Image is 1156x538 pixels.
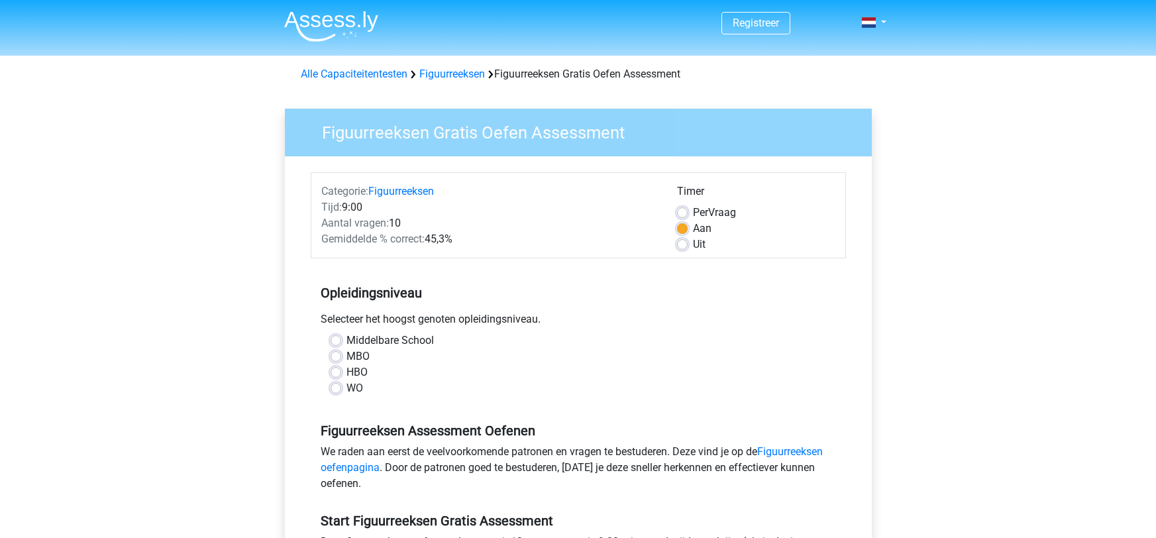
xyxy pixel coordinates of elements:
label: WO [346,380,363,396]
span: Categorie: [321,185,368,197]
div: Figuurreeksen Gratis Oefen Assessment [295,66,861,82]
div: 9:00 [311,199,667,215]
span: Per [693,206,708,219]
label: Aan [693,221,711,237]
h5: Figuurreeksen Assessment Oefenen [321,423,836,439]
h3: Figuurreeksen Gratis Oefen Assessment [306,117,862,143]
a: Figuurreeksen [368,185,434,197]
label: Vraag [693,205,736,221]
div: Timer [677,184,835,205]
div: We raden aan eerst de veelvoorkomende patronen en vragen te bestuderen. Deze vind je op de . Door... [311,444,846,497]
label: Middelbare School [346,333,434,349]
span: Tijd: [321,201,342,213]
label: Uit [693,237,706,252]
div: Selecteer het hoogst genoten opleidingsniveau. [311,311,846,333]
a: Figuurreeksen [419,68,485,80]
label: HBO [346,364,368,380]
div: 45,3% [311,231,667,247]
h5: Start Figuurreeksen Gratis Assessment [321,513,836,529]
a: Registreer [733,17,779,29]
div: 10 [311,215,667,231]
span: Gemiddelde % correct: [321,233,425,245]
label: MBO [346,349,370,364]
img: Assessly [284,11,378,42]
span: Aantal vragen: [321,217,389,229]
h5: Opleidingsniveau [321,280,836,306]
a: Alle Capaciteitentesten [301,68,407,80]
